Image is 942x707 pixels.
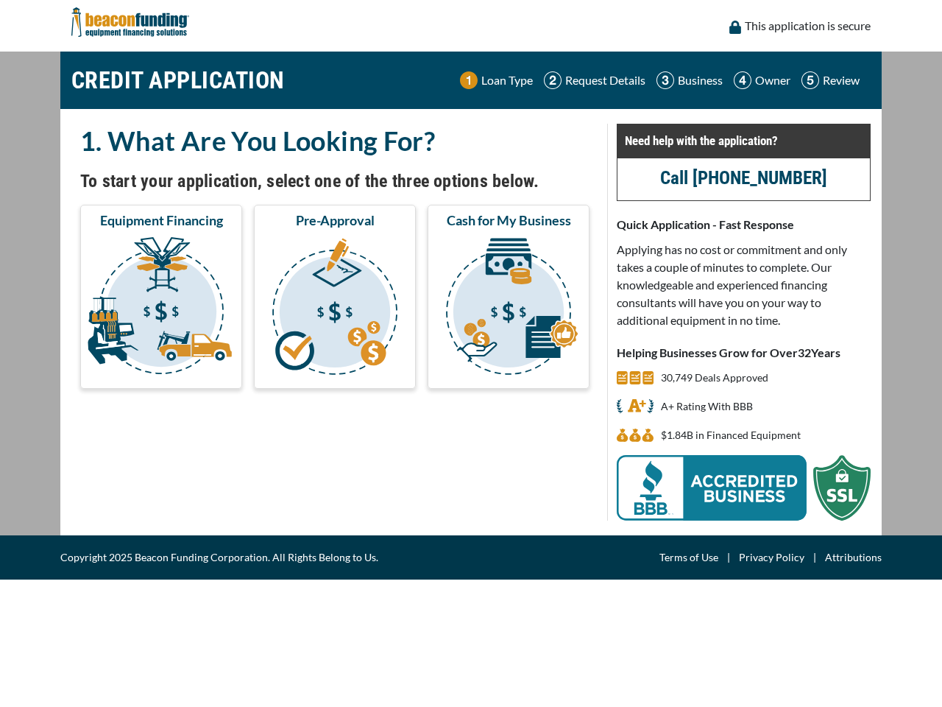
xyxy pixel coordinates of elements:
[661,369,768,387] p: 30,749 Deals Approved
[80,205,242,389] button: Equipment Financing
[296,211,375,229] span: Pre-Approval
[481,71,533,89] p: Loan Type
[544,71,562,89] img: Step 2
[823,71,860,89] p: Review
[659,549,718,566] a: Terms of Use
[565,71,645,89] p: Request Details
[254,205,416,389] button: Pre-Approval
[431,235,587,382] img: Cash for My Business
[755,71,790,89] p: Owner
[625,132,863,150] p: Need help with the application?
[661,426,801,444] p: $1,840,885,004 in Financed Equipment
[257,235,413,382] img: Pre-Approval
[729,21,741,34] img: lock icon to convery security
[801,71,819,89] img: Step 5
[718,549,739,566] span: |
[447,211,571,229] span: Cash for My Business
[80,124,589,158] h2: 1. What Are You Looking For?
[428,205,589,389] button: Cash for My Business
[71,59,285,102] h1: CREDIT APPLICATION
[617,455,871,521] img: BBB Acredited Business and SSL Protection
[739,549,804,566] a: Privacy Policy
[661,398,753,415] p: A+ Rating With BBB
[83,235,239,382] img: Equipment Financing
[60,549,378,566] span: Copyright 2025 Beacon Funding Corporation. All Rights Belong to Us.
[617,344,871,362] p: Helping Businesses Grow for Over Years
[80,169,589,194] h4: To start your application, select one of the three options below.
[798,345,811,359] span: 32
[656,71,674,89] img: Step 3
[678,71,723,89] p: Business
[660,167,827,189] a: Call [PHONE_NUMBER]
[100,211,223,229] span: Equipment Financing
[617,216,871,233] p: Quick Application - Fast Response
[804,549,825,566] span: |
[825,549,882,566] a: Attributions
[617,241,871,329] p: Applying has no cost or commitment and only takes a couple of minutes to complete. Our knowledgea...
[745,17,871,35] p: This application is secure
[734,71,751,89] img: Step 4
[460,71,478,89] img: Step 1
